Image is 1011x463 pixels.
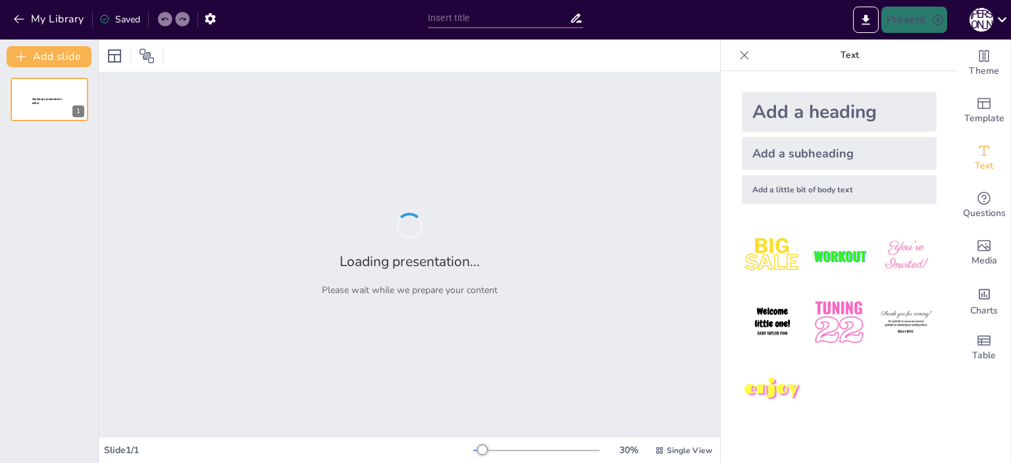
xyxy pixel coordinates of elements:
[963,206,1006,221] span: Questions
[428,9,569,28] input: Insert title
[853,7,879,33] button: Export to PowerPoint
[808,292,869,353] img: 5.jpeg
[104,444,473,456] div: Slide 1 / 1
[969,64,999,78] span: Theme
[958,229,1010,277] div: Add images, graphics, shapes or video
[881,7,947,33] button: Present
[667,445,712,456] span: Single View
[970,7,993,33] button: Д [PERSON_NAME]
[11,78,88,121] div: 1
[972,348,996,363] span: Table
[7,46,91,67] button: Add slide
[958,324,1010,371] div: Add a table
[742,92,937,132] div: Add a heading
[975,159,993,173] span: Text
[72,105,84,117] div: 1
[958,134,1010,182] div: Add text boxes
[958,87,1010,134] div: Add ready made slides
[10,9,90,30] button: My Library
[742,137,937,170] div: Add a subheading
[99,13,140,26] div: Saved
[742,292,803,353] img: 4.jpeg
[742,359,803,420] img: 7.jpeg
[958,182,1010,229] div: Get real-time input from your audience
[875,225,937,286] img: 3.jpeg
[808,225,869,286] img: 2.jpeg
[964,111,1004,126] span: Template
[970,304,998,318] span: Charts
[755,40,945,71] p: Text
[972,254,997,268] span: Media
[340,252,480,271] h2: Loading presentation...
[104,45,125,67] div: Layout
[958,277,1010,324] div: Add charts and graphs
[322,284,498,296] p: Please wait while we prepare your content
[958,40,1010,87] div: Change the overall theme
[742,175,937,204] div: Add a little bit of body text
[970,8,993,32] div: Д [PERSON_NAME]
[613,444,644,456] div: 30 %
[742,225,803,286] img: 1.jpeg
[875,292,937,353] img: 6.jpeg
[32,97,62,105] span: Sendsteps presentation editor
[139,48,155,64] span: Position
